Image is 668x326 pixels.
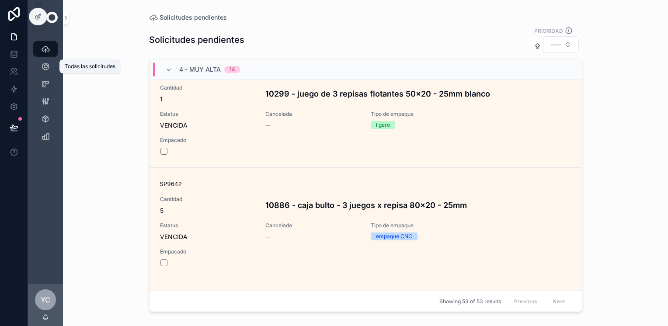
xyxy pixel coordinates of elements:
[160,84,255,91] span: Cantidad
[149,13,227,22] a: Solicitudes pendientes
[160,180,571,189] div: SP9642
[550,40,561,49] span: ----
[160,121,188,129] span: VENCIDA
[160,222,255,229] span: Estatus
[534,27,563,35] label: PRIORIDAD
[371,222,571,229] span: Tipo de empaque
[160,196,255,203] span: Cantidad
[28,35,63,156] div: scrollable content
[65,63,115,70] div: Todas las solicitudes
[265,88,571,100] h4: 10299 - juego de 3 repisas flotantes 50x20 - 25mm blanco
[376,121,390,129] div: ligero
[439,298,501,305] span: Showing 53 of 53 results
[179,65,221,74] span: 4 - Muy Alta
[376,232,412,240] div: empaque CNC
[265,232,271,241] span: --
[371,111,571,118] span: Tipo de empaque
[265,199,571,211] h4: 10886 - caja bulto - 3 juegos x repisa 80x20 - 25mm
[160,206,255,215] span: 5
[160,137,255,144] span: Empacado
[160,248,255,255] span: Empacado
[149,34,244,46] h1: Solicitudes pendientes
[160,233,188,240] span: VENCIDA
[41,295,50,305] span: YC
[160,95,255,104] span: 1
[265,121,271,130] span: --
[230,66,235,73] div: 14
[265,111,360,118] span: Cancelada
[160,111,255,118] span: Estatus
[265,222,360,229] span: Cancelada
[160,13,227,22] span: Solicitudes pendientes
[543,36,579,53] button: Select Button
